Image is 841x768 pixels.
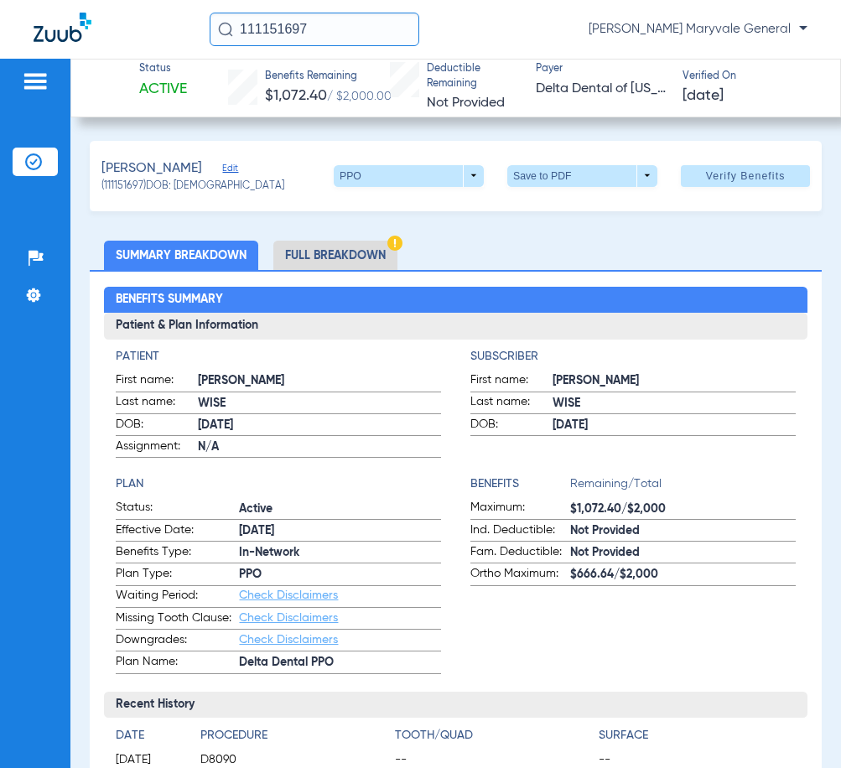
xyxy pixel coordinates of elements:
span: [PERSON_NAME] [101,158,202,179]
span: Delta Dental PPO [239,654,441,672]
app-breakdown-title: Date [116,727,186,750]
span: [DATE] [198,417,441,434]
h4: Tooth/Quad [395,727,592,745]
span: Waiting Period: [116,587,239,607]
span: Fam. Deductible: [470,543,570,563]
span: [DATE] [553,417,796,434]
span: Plan Type: [116,565,239,585]
span: Delta Dental of [US_STATE] (DDPA) - AI [536,79,667,100]
span: -- [599,751,796,768]
span: Payer [536,62,667,77]
span: / $2,000.00 [327,91,392,102]
span: Not Provided [427,96,505,110]
span: Benefits Type: [116,543,239,563]
span: N/A [198,438,441,456]
span: (111151697) DOB: [DEMOGRAPHIC_DATA] [101,179,284,195]
span: WISE [198,395,441,413]
span: -- [395,751,592,768]
span: [DATE] [116,751,186,768]
button: PPO [334,165,484,187]
iframe: Chat Widget [757,688,841,768]
span: DOB: [470,416,553,436]
h4: Surface [599,727,796,745]
span: DOB: [116,416,198,436]
span: $666.64/$2,000 [570,566,796,584]
button: Save to PDF [507,165,657,187]
span: Last name: [116,393,198,413]
span: [PERSON_NAME] [198,372,441,390]
h2: Benefits Summary [104,287,807,314]
img: Zuub Logo [34,13,91,42]
a: Check Disclaimers [239,634,338,646]
li: Summary Breakdown [104,241,258,270]
span: Remaining/Total [570,475,796,499]
app-breakdown-title: Procedure [200,727,389,750]
app-breakdown-title: Surface [599,727,796,750]
app-breakdown-title: Benefits [470,475,570,499]
span: Edit [222,163,237,179]
h4: Plan [116,475,441,493]
span: Status [139,62,187,77]
span: First name: [116,371,198,392]
img: Hazard [387,236,402,251]
span: Effective Date: [116,522,239,542]
button: Verify Benefits [681,165,810,187]
span: Active [239,501,441,518]
input: Search for patients [210,13,419,46]
span: PPO [239,566,441,584]
span: Benefits Remaining [265,70,392,85]
span: D8090 [200,751,389,768]
span: Not Provided [570,544,796,562]
h4: Procedure [200,727,389,745]
h4: Date [116,727,186,745]
span: Assignment: [116,438,198,458]
span: WISE [553,395,796,413]
span: $1,072.40/$2,000 [570,501,796,518]
span: Missing Tooth Clause: [116,610,239,630]
span: Active [139,79,187,100]
span: [DATE] [683,86,724,106]
h4: Benefits [470,475,570,493]
span: Ind. Deductible: [470,522,570,542]
span: Not Provided [570,522,796,540]
span: First name: [470,371,553,392]
img: Search Icon [218,22,233,37]
span: [PERSON_NAME] [553,372,796,390]
span: Downgrades: [116,631,239,651]
span: [PERSON_NAME] Maryvale General [589,21,807,38]
a: Check Disclaimers [239,589,338,601]
span: Ortho Maximum: [470,565,570,585]
span: Status: [116,499,239,519]
h4: Patient [116,348,441,366]
span: Last name: [470,393,553,413]
span: Verify Benefits [706,169,786,183]
span: Maximum: [470,499,570,519]
span: In-Network [239,544,441,562]
span: $1,072.40 [265,88,327,103]
h4: Subscriber [470,348,796,366]
app-breakdown-title: Tooth/Quad [395,727,592,750]
a: Check Disclaimers [239,612,338,624]
img: hamburger-icon [22,71,49,91]
span: [DATE] [239,522,441,540]
span: Plan Name: [116,653,239,673]
span: Verified On [683,70,814,85]
h3: Patient & Plan Information [104,313,807,340]
span: Deductible Remaining [427,62,522,91]
h3: Recent History [104,692,807,719]
li: Full Breakdown [273,241,397,270]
